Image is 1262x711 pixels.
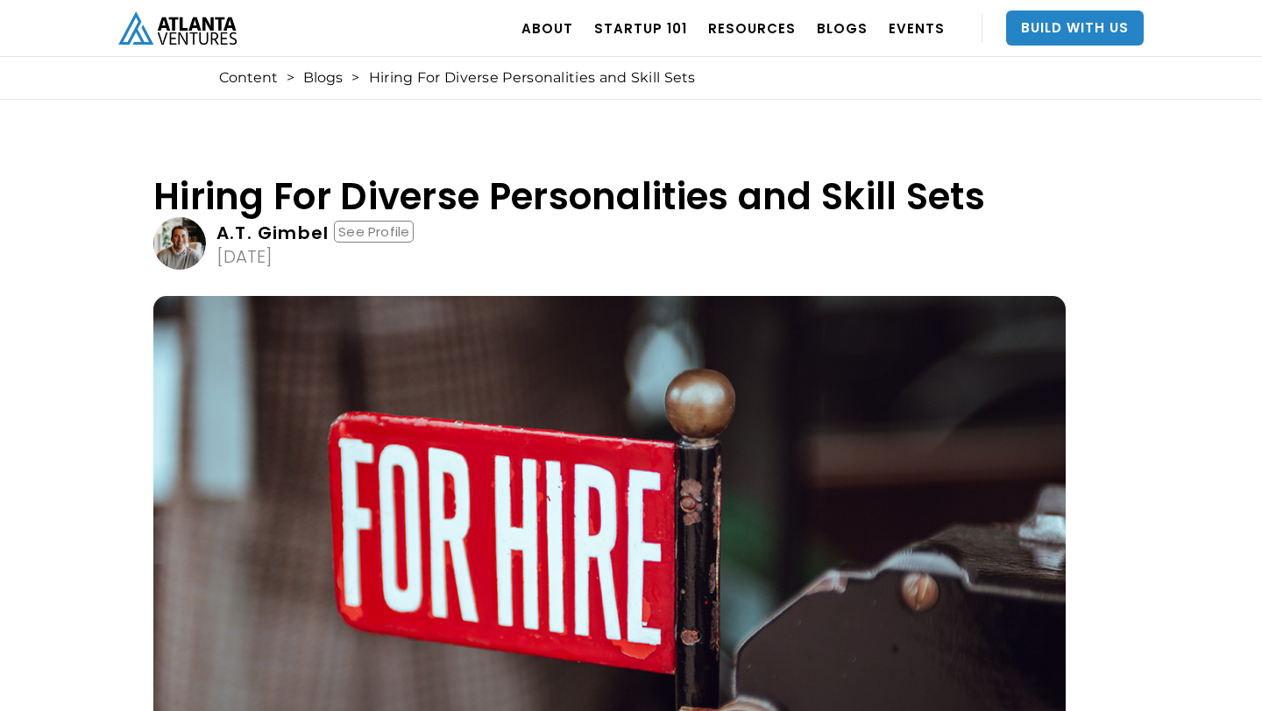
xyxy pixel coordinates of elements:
div: [DATE] [216,248,273,265]
div: See Profile [334,221,414,243]
a: ABOUT [521,4,573,53]
div: > [351,69,359,87]
div: > [287,69,294,87]
a: A.T. GimbelSee Profile[DATE] [153,217,1066,270]
div: Hiring For Diverse Personalities and Skill Sets [369,69,696,87]
a: Startup 101 [594,4,687,53]
a: EVENTS [889,4,945,53]
div: A.T. Gimbel [216,224,329,242]
a: Content [219,69,278,87]
h1: Hiring For Diverse Personalities and Skill Sets [153,176,1066,217]
a: Build With Us [1006,11,1144,46]
a: Blogs [303,69,343,87]
a: BLOGS [817,4,868,53]
a: RESOURCES [708,4,796,53]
